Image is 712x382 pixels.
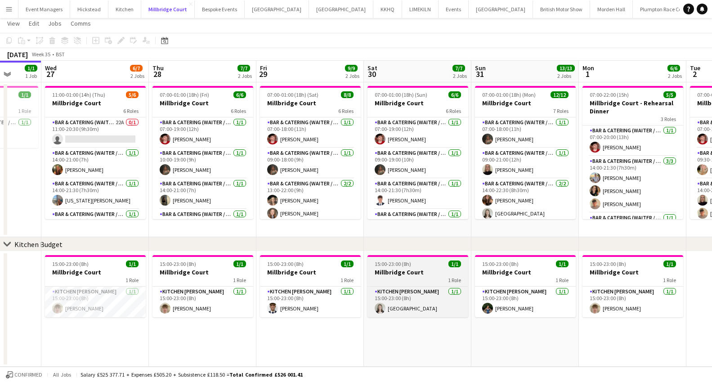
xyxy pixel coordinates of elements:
[45,99,146,107] h3: Millbridge Court
[367,148,468,179] app-card-role: Bar & Catering (Waiter / waitress)1/109:00-19:00 (10h)[PERSON_NAME]
[260,99,361,107] h3: Millbridge Court
[45,86,146,219] div: 11:00-01:00 (14h) (Thu)5/6Millbridge Court6 RolesBar & Catering (Waiter / waitress)22A0/111:00-20...
[81,371,303,378] div: Salary £525 377.71 + Expenses £505.20 + Subsistence £118.50 =
[29,19,39,27] span: Edit
[555,277,569,283] span: 1 Role
[267,261,304,267] span: 15:00-23:00 (8h)
[341,261,354,267] span: 1/1
[70,0,108,18] button: Hickstead
[341,91,354,98] span: 8/8
[367,99,468,107] h3: Millbridge Court
[590,261,626,267] span: 15:00-23:00 (8h)
[367,64,377,72] span: Sat
[260,117,361,148] app-card-role: Bar & Catering (Waiter / waitress)1/107:00-18:00 (11h)[PERSON_NAME]
[366,69,377,79] span: 30
[475,117,576,148] app-card-role: Bar & Catering (Waiter / waitress)1/107:00-18:00 (11h)[PERSON_NAME]
[45,268,146,276] h3: Millbridge Court
[14,372,42,378] span: Confirmed
[56,51,65,58] div: BST
[590,0,633,18] button: Morden Hall
[309,0,373,18] button: [GEOGRAPHIC_DATA]
[475,64,486,72] span: Sun
[152,255,253,317] app-job-card: 15:00-23:00 (8h)1/1Millbridge Court1 RoleKitchen [PERSON_NAME]1/115:00-23:00 (8h)[PERSON_NAME]
[582,126,683,156] app-card-role: Bar & Catering (Waiter / waitress)1/107:00-20:00 (13h)[PERSON_NAME]
[475,287,576,317] app-card-role: Kitchen [PERSON_NAME]1/115:00-23:00 (8h)[PERSON_NAME]
[663,277,676,283] span: 1 Role
[7,19,20,27] span: View
[229,371,303,378] span: Total Confirmed £526 001.41
[125,277,139,283] span: 1 Role
[582,156,683,213] app-card-role: Bar & Catering (Waiter / waitress)3/314:00-21:30 (7h30m)[PERSON_NAME][PERSON_NAME][PERSON_NAME]
[533,0,590,18] button: British Motor Show
[260,148,361,179] app-card-role: Bar & Catering (Waiter / waitress)1/109:00-18:00 (9h)[PERSON_NAME]
[160,91,209,98] span: 07:00-01:00 (18h) (Fri)
[475,148,576,179] app-card-role: Bar & Catering (Waiter / waitress)1/109:00-21:00 (12h)[PERSON_NAME]
[152,179,253,209] app-card-role: Bar & Catering (Waiter / waitress)1/114:00-21:00 (7h)[PERSON_NAME]
[581,69,594,79] span: 1
[152,86,253,219] app-job-card: 07:00-01:00 (18h) (Fri)6/6Millbridge Court6 RolesBar & Catering (Waiter / waitress)1/107:00-19:00...
[160,261,196,267] span: 15:00-23:00 (8h)
[45,117,146,148] app-card-role: Bar & Catering (Waiter / waitress)22A0/111:00-20:30 (9h30m)
[25,72,37,79] div: 1 Job
[52,91,105,98] span: 11:00-01:00 (14h) (Thu)
[690,64,700,72] span: Tue
[4,18,23,29] a: View
[25,65,37,72] span: 1/1
[689,69,700,79] span: 2
[557,65,575,72] span: 13/13
[582,86,683,219] app-job-card: 07:00-22:00 (15h)5/5Millbridge Court - Rehearsal Dinner3 RolesBar & Catering (Waiter / waitress)1...
[469,0,533,18] button: [GEOGRAPHIC_DATA]
[367,255,468,317] div: 15:00-23:00 (8h)1/1Millbridge Court1 RoleKitchen [PERSON_NAME]1/115:00-23:00 (8h)[GEOGRAPHIC_DATA]
[446,108,461,114] span: 6 Roles
[260,255,361,317] app-job-card: 15:00-23:00 (8h)1/1Millbridge Court1 RoleKitchen [PERSON_NAME]1/115:00-23:00 (8h)[PERSON_NAME]
[233,91,246,98] span: 6/6
[367,117,468,148] app-card-role: Bar & Catering (Waiter / waitress)1/107:00-19:00 (12h)[PERSON_NAME]
[141,0,195,18] button: Millbridge Court
[25,18,43,29] a: Edit
[152,209,253,240] app-card-role: Bar & Catering (Waiter / waitress)1/114:00-22:00 (8h)
[582,255,683,317] div: 15:00-23:00 (8h)1/1Millbridge Court1 RoleKitchen [PERSON_NAME]1/115:00-23:00 (8h)[PERSON_NAME]
[556,261,569,267] span: 1/1
[260,86,361,219] div: 07:00-01:00 (18h) (Sat)8/8Millbridge Court6 RolesBar & Catering (Waiter / waitress)1/107:00-18:00...
[661,116,676,122] span: 3 Roles
[367,287,468,317] app-card-role: Kitchen [PERSON_NAME]1/115:00-23:00 (8h)[GEOGRAPHIC_DATA]
[367,86,468,219] app-job-card: 07:00-01:00 (18h) (Sun)6/6Millbridge Court6 RolesBar & Catering (Waiter / waitress)1/107:00-19:00...
[245,0,309,18] button: [GEOGRAPHIC_DATA]
[582,287,683,317] app-card-role: Kitchen [PERSON_NAME]1/115:00-23:00 (8h)[PERSON_NAME]
[45,179,146,209] app-card-role: Bar & Catering (Waiter / waitress)1/114:00-21:30 (7h30m)[US_STATE][PERSON_NAME]
[14,240,63,249] div: Kitchen Budget
[590,91,629,98] span: 07:00-22:00 (15h)
[123,108,139,114] span: 6 Roles
[151,69,164,79] span: 28
[45,255,146,317] app-job-card: 15:00-23:00 (8h)1/1Millbridge Court1 RoleKitchen [PERSON_NAME]1/115:00-23:00 (8h)[PERSON_NAME]
[44,69,57,79] span: 27
[45,64,57,72] span: Wed
[475,99,576,107] h3: Millbridge Court
[475,255,576,317] div: 15:00-23:00 (8h)1/1Millbridge Court1 RoleKitchen [PERSON_NAME]1/115:00-23:00 (8h)[PERSON_NAME]
[45,18,65,29] a: Jobs
[663,261,676,267] span: 1/1
[439,0,469,18] button: Events
[152,287,253,317] app-card-role: Kitchen [PERSON_NAME]1/115:00-23:00 (8h)[PERSON_NAME]
[126,261,139,267] span: 1/1
[663,91,676,98] span: 5/5
[51,371,73,378] span: All jobs
[668,72,682,79] div: 2 Jobs
[553,108,569,114] span: 7 Roles
[448,277,461,283] span: 1 Role
[633,0,699,18] button: Plumpton Race Course
[45,209,146,240] app-card-role: Bar & Catering (Waiter / waitress)1/114:00-23:00 (9h)
[30,51,52,58] span: Week 35
[475,268,576,276] h3: Millbridge Court
[482,261,519,267] span: 15:00-23:00 (8h)
[582,213,683,243] app-card-role: Bar & Catering (Waiter / waitress)1/1
[233,261,246,267] span: 1/1
[7,50,28,59] div: [DATE]
[233,277,246,283] span: 1 Role
[340,277,354,283] span: 1 Role
[231,108,246,114] span: 6 Roles
[4,370,44,380] button: Confirmed
[375,261,411,267] span: 15:00-23:00 (8h)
